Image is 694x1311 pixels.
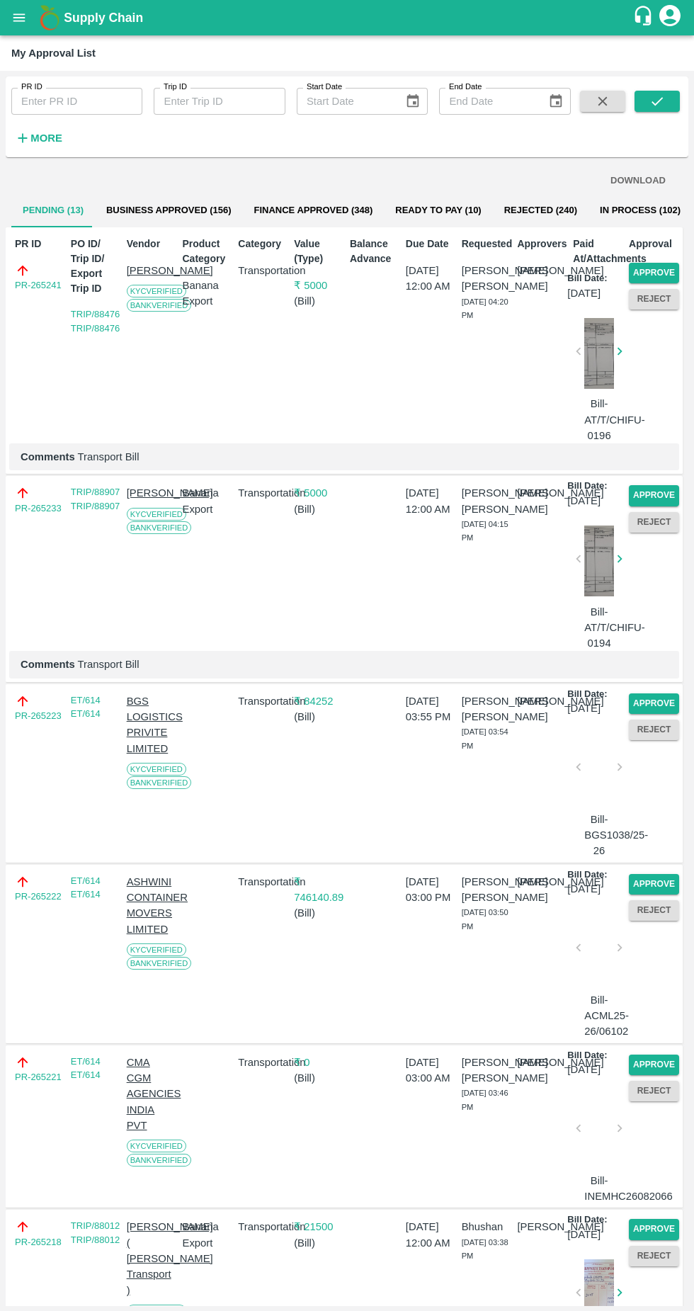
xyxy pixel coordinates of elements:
[71,695,101,720] a: ET/614 ET/614
[629,512,679,533] button: Reject
[11,193,95,227] button: Pending (13)
[632,5,657,30] div: customer-support
[462,1219,512,1235] p: Bhushan
[629,1081,679,1101] button: Reject
[64,8,632,28] a: Supply Chain
[462,263,512,295] p: [PERSON_NAME] [PERSON_NAME]
[567,1062,601,1077] p: [DATE]
[567,285,601,301] p: [DATE]
[238,693,288,709] p: Transportation
[294,693,344,709] p: ₹ 84252
[35,4,64,32] img: logo
[584,396,614,443] p: Bill-AT/T/CHIFU-0196
[21,657,668,672] p: Transport Bill
[64,11,143,25] b: Supply Chain
[127,263,177,278] p: [PERSON_NAME]
[71,1220,120,1245] a: TRIP/88012 TRIP/88012
[517,1219,567,1235] p: [PERSON_NAME]
[462,874,512,906] p: [PERSON_NAME] [PERSON_NAME]
[294,1219,344,1235] p: ₹ 21500
[439,88,536,115] input: End Date
[605,169,671,193] button: DOWNLOAD
[629,1055,679,1075] button: Approve
[629,1246,679,1266] button: Reject
[11,126,66,150] button: More
[406,1219,456,1251] p: [DATE] 12:00 AM
[406,874,456,906] p: [DATE] 03:00 PM
[182,237,232,266] p: Product Category
[462,908,508,931] span: [DATE] 03:50 PM
[297,88,394,115] input: Start Date
[567,700,601,716] p: [DATE]
[573,237,623,266] p: Paid At/Attachments
[127,1219,177,1298] p: [PERSON_NAME] ( [PERSON_NAME] Transport )
[21,451,75,462] b: Comments
[588,193,692,227] button: In Process (102)
[238,874,288,890] p: Transportation
[15,890,62,904] a: PR-265222
[294,293,344,309] p: ( Bill )
[127,1055,177,1133] p: CMA CGM AGENCIES INDIA PVT
[449,81,482,93] label: End Date
[127,299,192,312] span: Bank Verified
[15,1235,62,1249] a: PR-265218
[584,604,614,652] p: Bill-AT/T/CHIFU-0194
[15,709,62,723] a: PR-265223
[294,1070,344,1086] p: ( Bill )
[127,237,177,251] p: Vendor
[567,881,601,897] p: [DATE]
[294,278,344,293] p: ₹ 5000
[127,943,186,956] span: KYC Verified
[462,693,512,725] p: [PERSON_NAME] [PERSON_NAME]
[182,1219,232,1251] p: Banana Export
[567,272,607,285] p: Bill Date:
[30,132,62,144] strong: More
[517,1055,567,1070] p: [PERSON_NAME]
[406,485,456,517] p: [DATE] 12:00 AM
[462,237,512,251] p: Requested
[462,1238,508,1261] span: [DATE] 03:38 PM
[71,875,101,900] a: ET/614 ET/614
[127,285,186,297] span: KYC Verified
[462,297,508,320] span: [DATE] 04:20 PM
[629,693,679,714] button: Approve
[350,237,400,266] p: Balance Advance
[238,237,288,251] p: Category
[71,487,120,511] a: TRIP/88907 TRIP/88907
[127,874,177,937] p: ASHWINI CONTAINER MOVERS LIMITED
[294,905,344,921] p: ( Bill )
[462,1089,508,1111] span: [DATE] 03:46 PM
[127,1154,192,1167] span: Bank Verified
[15,501,62,516] a: PR-265233
[567,479,607,493] p: Bill Date:
[584,1173,614,1205] p: Bill-INEMHC26082066
[15,237,65,251] p: PR ID
[127,693,177,756] p: BGS LOGISTICS PRIVITE LIMITED
[629,237,679,251] p: Approval
[21,659,75,670] b: Comments
[164,81,187,93] label: Trip ID
[406,237,456,251] p: Due Date
[182,278,232,310] p: Banana Export
[127,521,192,534] span: Bank Verified
[517,693,567,709] p: [PERSON_NAME]
[406,263,456,295] p: [DATE] 12:00 AM
[242,193,384,227] button: Finance Approved (348)
[15,1070,62,1084] a: PR-265221
[629,900,679,921] button: Reject
[154,88,285,115] input: Enter Trip ID
[584,992,614,1040] p: Bill-ACML25-26/06102
[127,508,186,521] span: KYC Verified
[127,485,177,501] p: [PERSON_NAME]
[399,88,426,115] button: Choose date
[294,1235,344,1251] p: ( Bill )
[657,3,683,33] div: account of current user
[182,485,232,517] p: Banana Export
[584,812,614,859] p: Bill-BGS1038/25-26
[462,520,508,543] span: [DATE] 04:15 PM
[21,81,42,93] label: PR ID
[384,193,492,227] button: Ready To Pay (10)
[629,874,679,895] button: Approve
[294,237,344,266] p: Value (Type)
[462,485,512,517] p: [PERSON_NAME] [PERSON_NAME]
